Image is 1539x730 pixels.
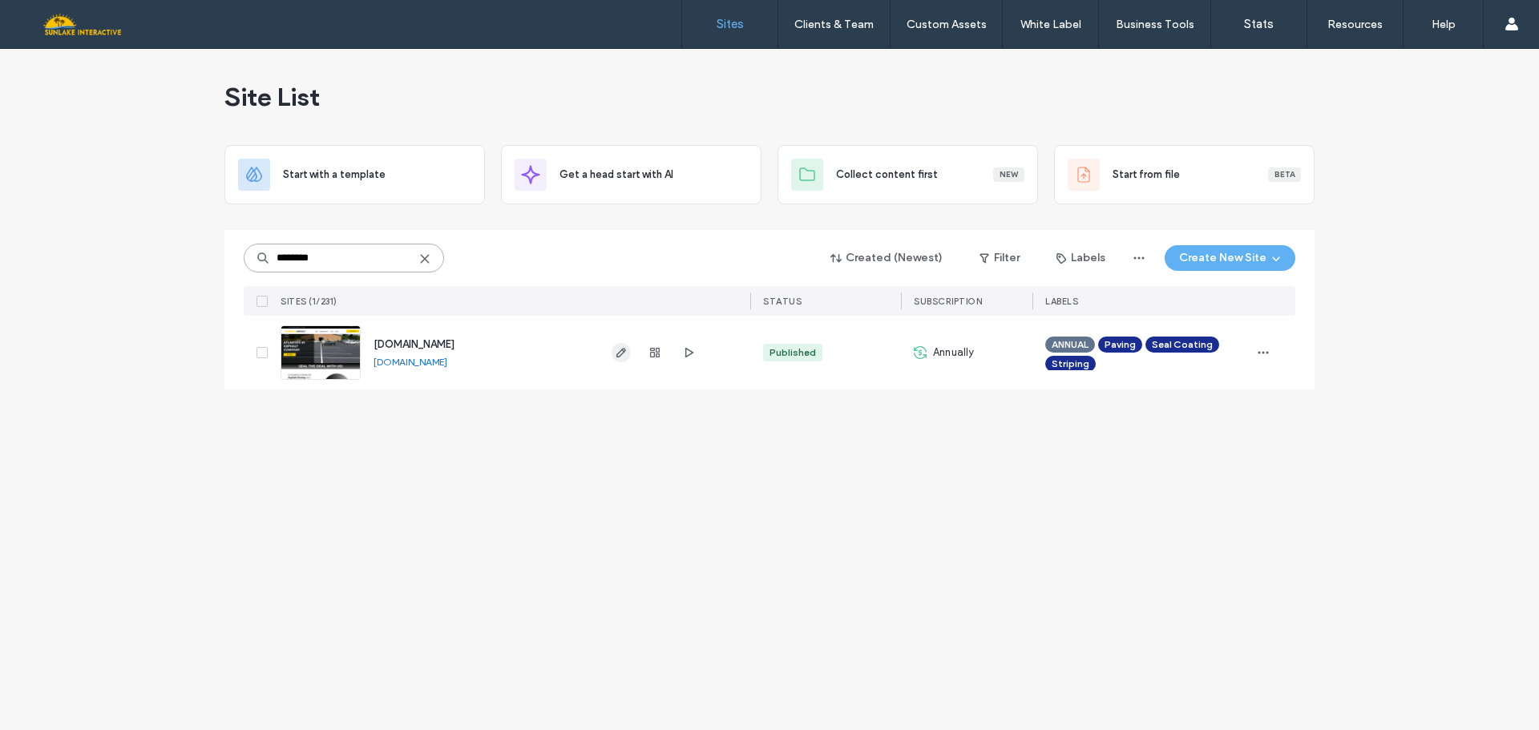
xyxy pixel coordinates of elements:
[559,167,673,183] span: Get a head start with AI
[717,17,744,31] label: Sites
[283,167,386,183] span: Start with a template
[817,245,957,271] button: Created (Newest)
[794,18,874,31] label: Clients & Team
[836,167,938,183] span: Collect content first
[281,296,337,307] span: SITES (1/231)
[1052,357,1089,371] span: Striping
[1116,18,1194,31] label: Business Tools
[1432,18,1456,31] label: Help
[36,11,69,26] span: Help
[933,345,975,361] span: Annually
[374,356,447,368] a: [DOMAIN_NAME]
[1052,337,1089,352] span: ANNUAL
[1327,18,1383,31] label: Resources
[963,245,1036,271] button: Filter
[374,338,454,350] a: [DOMAIN_NAME]
[993,167,1024,182] div: New
[1165,245,1295,271] button: Create New Site
[907,18,987,31] label: Custom Assets
[769,345,816,360] div: Published
[501,145,761,204] div: Get a head start with AI
[1042,245,1120,271] button: Labels
[1268,167,1301,182] div: Beta
[914,296,982,307] span: SUBSCRIPTION
[1152,337,1213,352] span: Seal Coating
[763,296,802,307] span: STATUS
[224,145,485,204] div: Start with a template
[1054,145,1315,204] div: Start from fileBeta
[1113,167,1180,183] span: Start from file
[1045,296,1078,307] span: LABELS
[778,145,1038,204] div: Collect content firstNew
[1020,18,1081,31] label: White Label
[1105,337,1136,352] span: Paving
[1244,17,1274,31] label: Stats
[224,81,320,113] span: Site List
